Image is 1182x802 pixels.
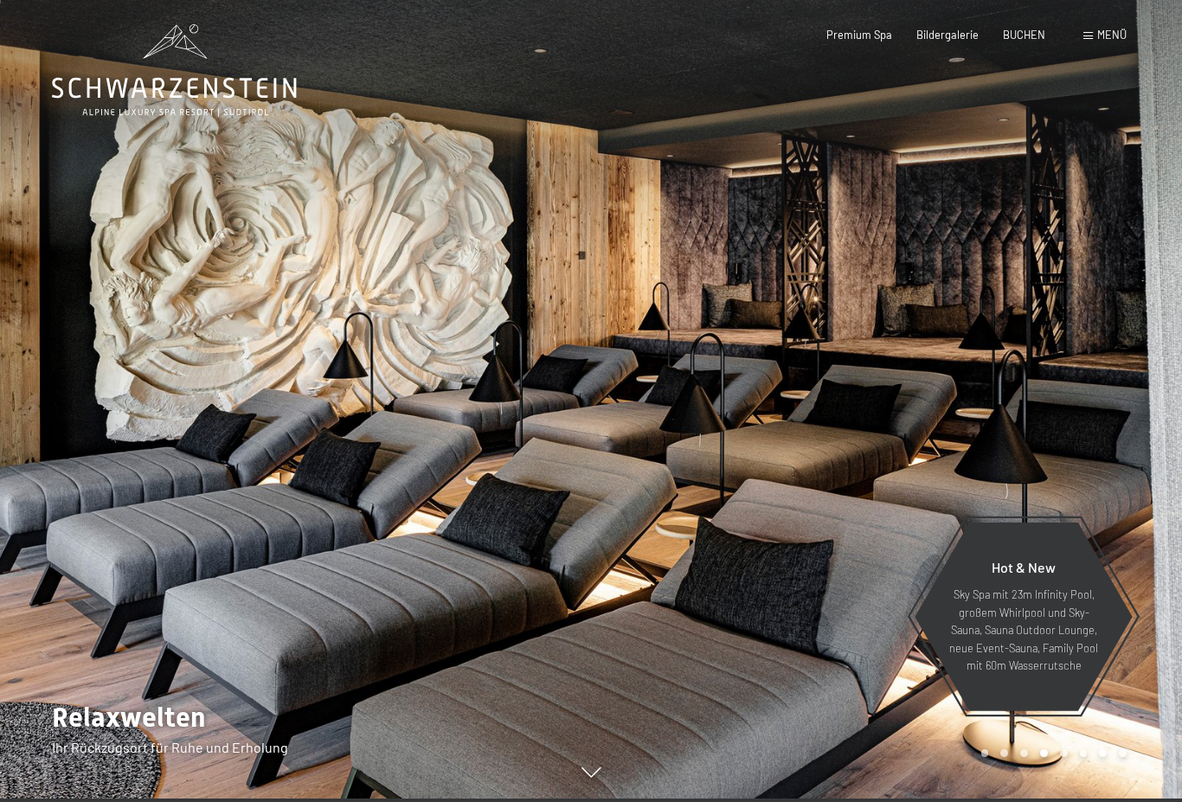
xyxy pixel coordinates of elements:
[975,749,1127,757] div: Carousel Pagination
[992,559,1056,575] span: Hot & New
[1003,28,1045,42] a: BUCHEN
[1060,749,1068,757] div: Carousel Page 5
[1040,749,1048,757] div: Carousel Page 4 (Current Slide)
[826,28,892,42] a: Premium Spa
[916,28,979,42] a: Bildergalerie
[1099,749,1107,757] div: Carousel Page 7
[1097,28,1127,42] span: Menü
[914,522,1134,712] a: Hot & New Sky Spa mit 23m Infinity Pool, großem Whirlpool und Sky-Sauna, Sauna Outdoor Lounge, ne...
[1080,749,1088,757] div: Carousel Page 6
[1020,749,1028,757] div: Carousel Page 3
[948,586,1099,674] p: Sky Spa mit 23m Infinity Pool, großem Whirlpool und Sky-Sauna, Sauna Outdoor Lounge, neue Event-S...
[1000,749,1008,757] div: Carousel Page 2
[1119,749,1127,757] div: Carousel Page 8
[981,749,989,757] div: Carousel Page 1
